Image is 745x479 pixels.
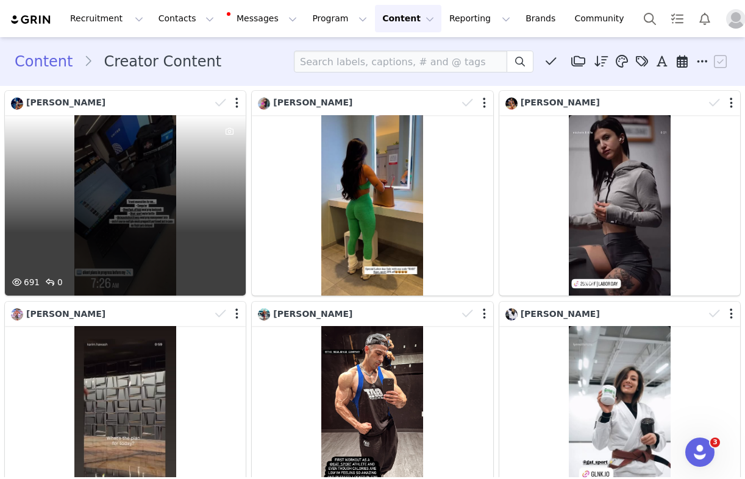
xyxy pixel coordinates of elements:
img: f4be546f-a4f1-48a2-be63-1c2a0bc6678d.jpg [11,308,23,321]
button: Contacts [151,5,221,32]
a: Brands [518,5,566,32]
img: grin logo [10,14,52,26]
span: [PERSON_NAME] [521,98,600,107]
a: Tasks [664,5,691,32]
img: 237a1bbc-e213-493d-ae5c-0865a69e507d.jpg [258,308,270,321]
span: [PERSON_NAME] [273,98,352,107]
img: 343fbd40-512d-4b68-a7e9-4b2a6ff6405b.jpg [505,98,518,110]
button: Program [305,5,374,32]
a: Community [568,5,637,32]
button: Recruitment [63,5,151,32]
button: Search [636,5,663,32]
button: Notifications [691,5,718,32]
span: [PERSON_NAME] [273,309,352,319]
input: Search labels, captions, # and @ tags [294,51,507,73]
span: [PERSON_NAME] [26,309,105,319]
a: Content [15,51,84,73]
iframe: Intercom live chat [685,438,715,467]
button: Messages [222,5,304,32]
span: [PERSON_NAME] [26,98,105,107]
span: [PERSON_NAME] [521,309,600,319]
button: Reporting [442,5,518,32]
button: Content [375,5,441,32]
img: 38cb8a03-de25-436f-b3cf-dc87a56d2a1e.jpg [258,98,270,110]
span: 3 [710,438,720,447]
img: 27130741-1a2a-464b-bd59-2193cb9ccab0.jpg [505,308,518,321]
img: f4cc6041-979f-4709-bb6f-aa850d37fa62.jpg [11,98,23,110]
span: 691 [9,277,40,287]
span: 0 [43,277,63,287]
